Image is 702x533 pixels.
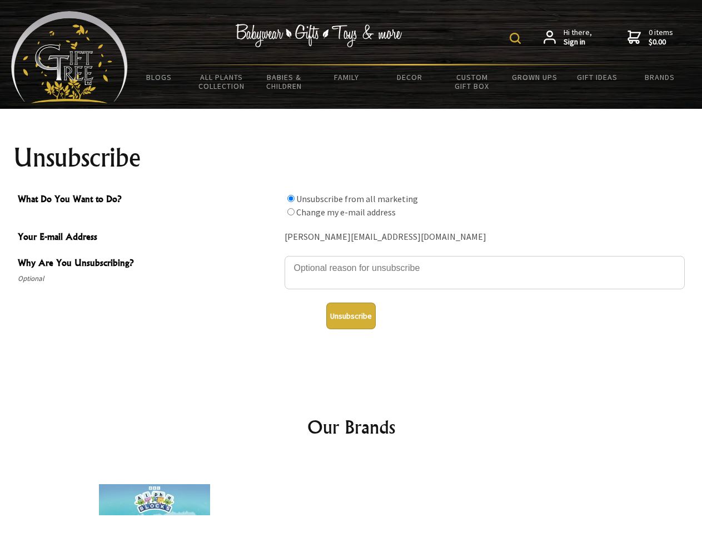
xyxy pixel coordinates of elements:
textarea: Why Are You Unsubscribing? [285,256,685,289]
span: Optional [18,272,279,285]
img: product search [510,33,521,44]
span: Your E-mail Address [18,230,279,246]
a: Grown Ups [503,66,566,89]
a: BLOGS [128,66,191,89]
a: Custom Gift Box [441,66,504,98]
a: Gift Ideas [566,66,629,89]
strong: $0.00 [649,37,673,47]
input: What Do You Want to Do? [287,195,295,202]
label: Change my e-mail address [296,207,396,218]
a: Babies & Children [253,66,316,98]
a: All Plants Collection [191,66,253,98]
a: Family [316,66,379,89]
span: Hi there, [564,28,592,47]
span: 0 items [649,27,673,47]
div: [PERSON_NAME][EMAIL_ADDRESS][DOMAIN_NAME] [285,229,685,246]
h2: Our Brands [22,414,680,440]
span: What Do You Want to Do? [18,192,279,208]
a: Hi there,Sign in [544,28,592,47]
img: Babyware - Gifts - Toys and more... [11,11,128,103]
input: What Do You Want to Do? [287,208,295,215]
label: Unsubscribe from all marketing [296,193,418,204]
button: Unsubscribe [326,303,376,329]
a: Decor [378,66,441,89]
strong: Sign in [564,37,592,47]
img: Babywear - Gifts - Toys & more [236,24,402,47]
h1: Unsubscribe [13,144,689,171]
span: Why Are You Unsubscribing? [18,256,279,272]
a: 0 items$0.00 [628,28,673,47]
a: Brands [629,66,691,89]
